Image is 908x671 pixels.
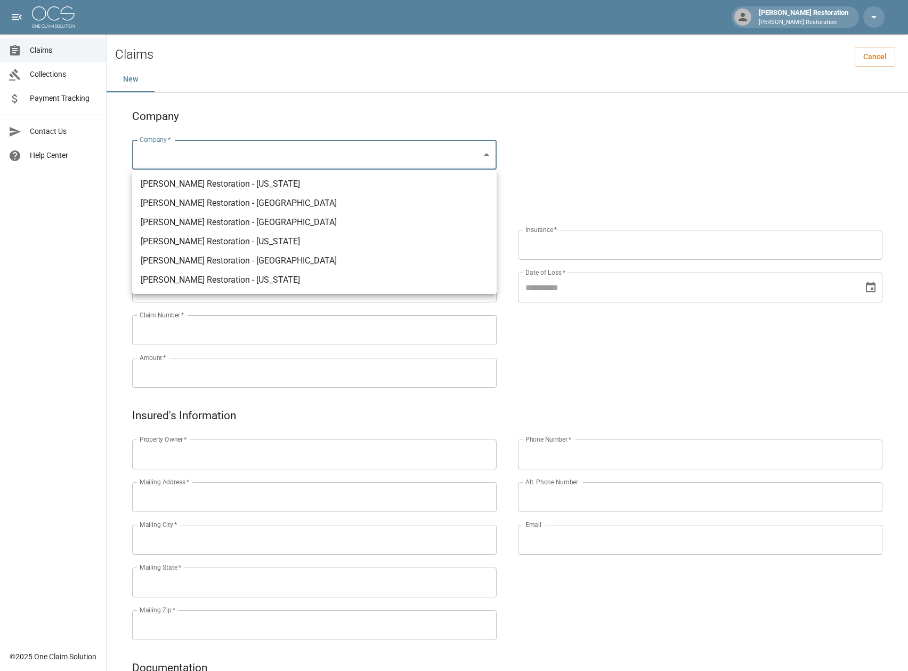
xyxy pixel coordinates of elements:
li: [PERSON_NAME] Restoration - [GEOGRAPHIC_DATA] [132,213,497,232]
li: [PERSON_NAME] Restoration - [US_STATE] [132,270,497,290]
li: [PERSON_NAME] Restoration - [GEOGRAPHIC_DATA] [132,251,497,270]
li: [PERSON_NAME] Restoration - [US_STATE] [132,232,497,251]
li: [PERSON_NAME] Restoration - [GEOGRAPHIC_DATA] [132,194,497,213]
li: [PERSON_NAME] Restoration - [US_STATE] [132,174,497,194]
